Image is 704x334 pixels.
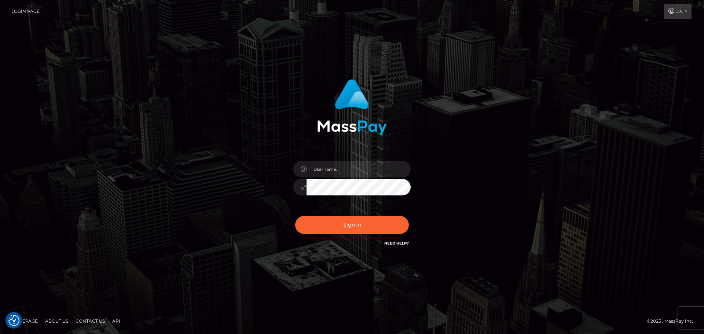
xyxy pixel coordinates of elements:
[307,161,411,177] input: Username...
[384,241,409,246] a: Need Help?
[109,315,123,327] a: API
[8,315,41,327] a: Homepage
[295,216,409,234] button: Sign in
[647,317,698,325] div: © 2025 , MassPay Inc.
[664,4,692,19] a: Login
[317,79,387,135] img: MassPay Login
[8,315,19,326] img: Revisit consent button
[11,4,40,19] a: Login Page
[42,315,71,327] a: About Us
[73,315,108,327] a: Contact Us
[8,315,19,326] button: Consent Preferences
